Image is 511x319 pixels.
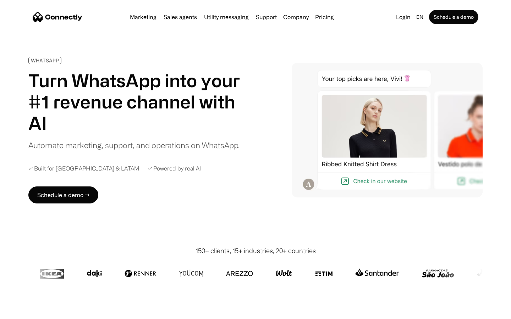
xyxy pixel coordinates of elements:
[201,14,252,20] a: Utility messaging
[161,14,200,20] a: Sales agents
[416,12,423,22] div: en
[127,14,159,20] a: Marketing
[28,165,139,172] div: ✓ Built for [GEOGRAPHIC_DATA] & LATAM
[28,186,98,203] a: Schedule a demo →
[429,10,478,24] a: Schedule a demo
[14,307,43,317] ul: Language list
[312,14,337,20] a: Pricing
[7,306,43,317] aside: Language selected: English
[31,58,59,63] div: WHATSAPP
[28,70,248,134] h1: Turn WhatsApp into your #1 revenue channel with AI
[28,139,240,151] div: Automate marketing, support, and operations on WhatsApp.
[393,12,413,22] a: Login
[148,165,201,172] div: ✓ Powered by real AI
[196,246,316,256] div: 150+ clients, 15+ industries, 20+ countries
[253,14,280,20] a: Support
[283,12,309,22] div: Company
